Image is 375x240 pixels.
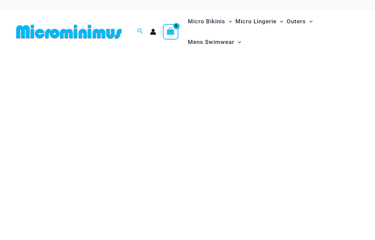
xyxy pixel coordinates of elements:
[188,13,225,30] span: Micro Bikinis
[235,13,277,30] span: Micro Lingerie
[163,24,178,40] a: View Shopping Cart, empty
[13,24,124,39] img: MM SHOP LOGO FLAT
[234,33,241,51] span: Menu Toggle
[186,32,243,52] a: Mens SwimwearMenu ToggleMenu Toggle
[287,13,306,30] span: Outers
[225,13,232,30] span: Menu Toggle
[185,10,362,53] nav: Site Navigation
[188,33,234,51] span: Mens Swimwear
[137,27,143,36] a: Search icon link
[234,11,285,32] a: Micro LingerieMenu ToggleMenu Toggle
[150,29,156,35] a: Account icon link
[285,11,314,32] a: OutersMenu ToggleMenu Toggle
[186,11,234,32] a: Micro BikinisMenu ToggleMenu Toggle
[277,13,283,30] span: Menu Toggle
[306,13,313,30] span: Menu Toggle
